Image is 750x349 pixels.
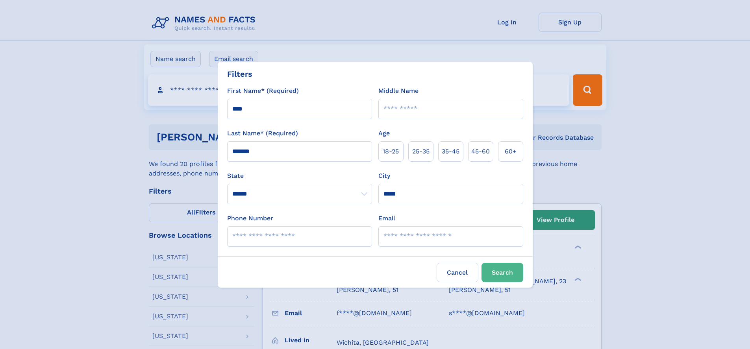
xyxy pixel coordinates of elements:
[227,129,298,138] label: Last Name* (Required)
[505,147,517,156] span: 60+
[383,147,399,156] span: 18‑25
[227,68,252,80] div: Filters
[378,171,390,181] label: City
[378,86,419,96] label: Middle Name
[481,263,523,282] button: Search
[227,171,372,181] label: State
[412,147,430,156] span: 25‑35
[227,86,299,96] label: First Name* (Required)
[437,263,478,282] label: Cancel
[378,214,395,223] label: Email
[471,147,490,156] span: 45‑60
[227,214,273,223] label: Phone Number
[378,129,390,138] label: Age
[442,147,459,156] span: 35‑45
